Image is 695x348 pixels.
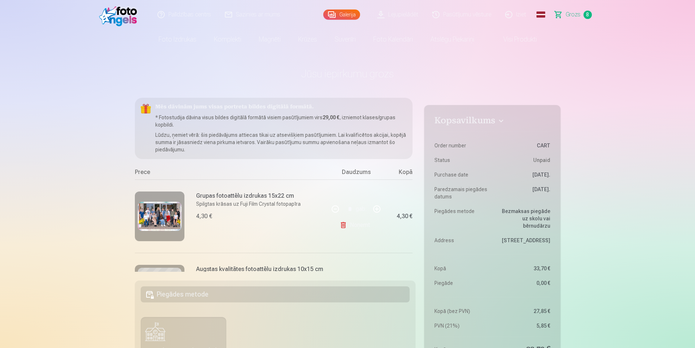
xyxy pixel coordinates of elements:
p: * Fotostudija dāvina visus bildes digitālā formātā visiem pasūtījumiem virs , izniemot klases/gru... [155,114,407,128]
a: Foto kalendāri [364,29,422,50]
dt: Address [434,237,489,244]
a: Foto izdrukas [150,29,205,50]
a: Noņemt [340,218,373,232]
dd: 27,85 € [496,308,550,315]
dt: Status [434,156,489,164]
button: Kopsavilkums [434,115,550,128]
dt: PVN (21%) [434,322,489,329]
a: Suvenīri [326,29,364,50]
a: Magnēti [250,29,289,50]
a: Visi produkti [483,29,546,50]
img: /fa1 [99,3,141,26]
dd: CART [496,142,550,149]
dt: Piegāde [434,279,489,287]
a: Galerija [323,9,360,20]
dt: Piegādes metode [434,208,489,229]
dd: [STREET_ADDRESS] [496,237,550,244]
dt: Kopā [434,265,489,272]
dd: [DATE]. [496,171,550,178]
dt: Purchase date [434,171,489,178]
b: 29,00 € [323,115,339,120]
dt: Paredzamais piegādes datums [434,186,489,200]
div: Kopā [383,168,413,179]
a: Komplekti [205,29,250,50]
div: 4,30 € [196,212,212,221]
h5: Mēs dāvinām jums visas portreta bildes digitālā formātā. [155,104,407,111]
h6: Grupas fotoattēlu izdrukas 15x22 cm [196,192,301,200]
a: Atslēgu piekariņi [422,29,483,50]
dd: 0,00 € [496,279,550,287]
div: 4,30 € [397,214,413,219]
h1: Jūsu iepirkumu grozs [135,67,561,80]
div: Prece [135,168,329,179]
a: Krūzes [289,29,326,50]
p: Lūdzu, ņemiet vērā: šis piedāvājums attiecas tikai uz atsevišķiem pasūtījumiem. Lai kvalificētos ... [155,131,407,153]
div: Daudzums [329,168,383,179]
span: Grozs [566,10,581,19]
dd: Bezmaksas piegāde uz skolu vai bērnudārzu [496,208,550,229]
span: Unpaid [533,156,550,164]
dd: [DATE]. [496,186,550,200]
dt: Order number [434,142,489,149]
span: 8 [583,11,592,19]
h5: Piegādes metode [141,286,410,302]
dd: 33,70 € [496,265,550,272]
dd: 5,85 € [496,322,550,329]
div: gab. [356,200,367,218]
p: Spilgtas krāsas uz Fuji Film Crystal fotopapīra [196,200,301,208]
h6: Augstas kvalitātes fotoattēlu izdrukas 10x15 cm [196,265,323,274]
dt: Kopā (bez PVN) [434,308,489,315]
